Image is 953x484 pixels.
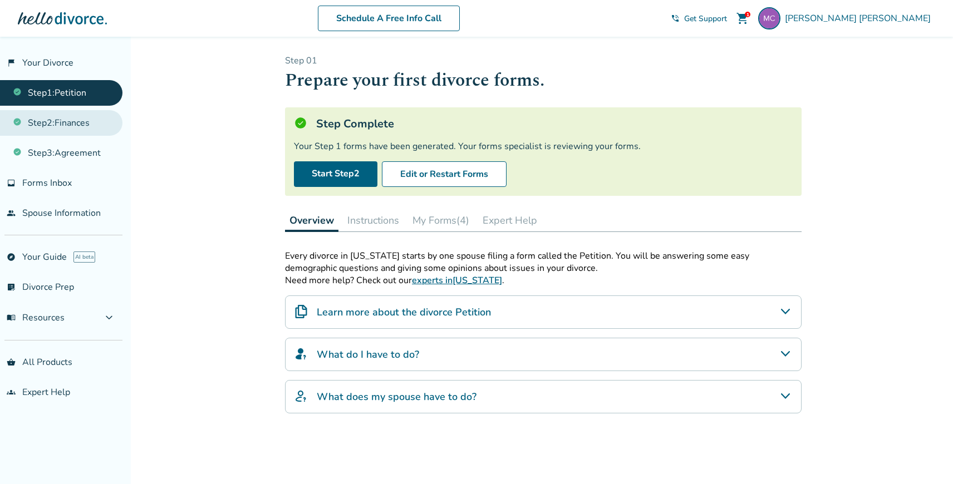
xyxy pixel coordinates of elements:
[7,209,16,218] span: people
[316,116,394,131] h5: Step Complete
[317,389,476,404] h4: What does my spouse have to do?
[7,358,16,367] span: shopping_basket
[285,274,802,287] p: Need more help? Check out our .
[412,274,502,287] a: experts in[US_STATE]
[343,209,404,231] button: Instructions
[285,338,802,371] div: What do I have to do?
[7,312,65,324] span: Resources
[294,347,308,360] img: What do I have to do?
[317,305,491,319] h4: Learn more about the divorce Petition
[285,380,802,413] div: What does my spouse have to do?
[318,6,460,31] a: Schedule A Free Info Call
[294,140,793,152] div: Your Step 1 forms have been generated. Your forms specialist is reviewing your forms.
[285,250,802,274] p: Every divorce in [US_STATE] starts by one spouse filing a form called the Petition. You will be a...
[285,295,802,329] div: Learn more about the divorce Petition
[736,12,749,25] span: shopping_cart
[285,55,802,67] p: Step 0 1
[7,313,16,322] span: menu_book
[7,253,16,261] span: explore
[22,177,72,189] span: Forms Inbox
[897,431,953,484] iframe: Chat Widget
[7,388,16,397] span: groups
[294,161,377,187] a: Start Step2
[7,179,16,187] span: inbox
[382,161,507,187] button: Edit or Restart Forms
[73,251,95,263] span: AI beta
[294,305,308,318] img: Learn more about the divorce Petition
[785,12,935,24] span: [PERSON_NAME] [PERSON_NAME]
[671,13,727,24] a: phone_in_talkGet Support
[684,13,727,24] span: Get Support
[671,14,680,23] span: phone_in_talk
[758,7,780,29] img: Testing CA
[285,209,338,232] button: Overview
[285,67,802,94] h1: Prepare your first divorce forms.
[745,12,750,17] div: 1
[294,389,308,403] img: What does my spouse have to do?
[317,347,419,362] h4: What do I have to do?
[7,283,16,292] span: list_alt_check
[102,311,116,324] span: expand_more
[7,58,16,67] span: flag_2
[478,209,542,231] button: Expert Help
[408,209,474,231] button: My Forms(4)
